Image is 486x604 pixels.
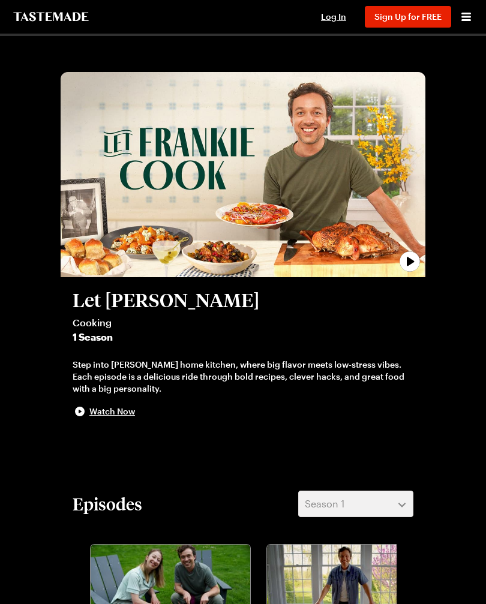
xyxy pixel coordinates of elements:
[305,497,344,511] span: Season 1
[310,11,358,23] button: Log In
[61,72,425,277] button: play trailer
[374,11,442,22] span: Sign Up for FREE
[73,359,413,395] div: Step into [PERSON_NAME] home kitchen, where big flavor meets low-stress vibes. Each episode is a ...
[458,9,474,25] button: Open menu
[73,289,413,311] h2: Let [PERSON_NAME]
[365,6,451,28] button: Sign Up for FREE
[89,405,135,417] span: Watch Now
[12,12,90,22] a: To Tastemade Home Page
[73,330,413,344] span: 1 Season
[321,11,346,22] span: Log In
[73,315,413,330] span: Cooking
[298,491,413,517] button: Season 1
[61,72,425,277] img: Let Frankie Cook
[73,289,413,419] button: Let [PERSON_NAME]Cooking1 SeasonStep into [PERSON_NAME] home kitchen, where big flavor meets low-...
[73,493,142,515] h2: Episodes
